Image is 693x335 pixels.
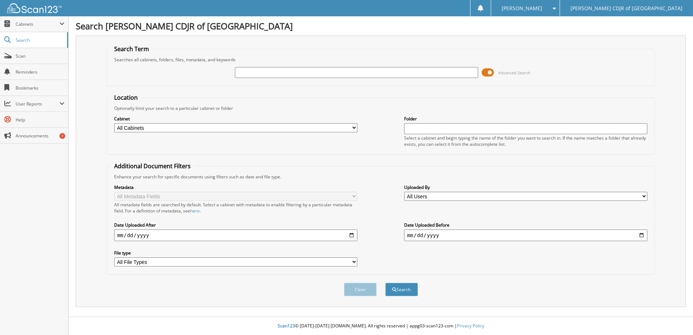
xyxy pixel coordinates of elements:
[278,323,295,329] span: Scan123
[457,323,484,329] a: Privacy Policy
[16,69,65,75] span: Reminders
[404,135,647,147] div: Select a cabinet and begin typing the name of the folder you want to search in. If the name match...
[190,208,200,214] a: here
[114,184,357,190] label: Metadata
[7,3,62,13] img: scan123-logo-white.svg
[404,116,647,122] label: Folder
[114,250,357,256] label: File type
[16,133,65,139] span: Announcements
[16,37,63,43] span: Search
[16,21,59,27] span: Cabinets
[114,202,357,214] div: All metadata fields are searched by default. Select a cabinet with metadata to enable filtering b...
[111,45,153,53] legend: Search Term
[16,53,65,59] span: Scan
[114,116,357,122] label: Cabinet
[111,162,194,170] legend: Additional Document Filters
[404,184,647,190] label: Uploaded By
[344,283,377,296] button: Clear
[76,20,686,32] h1: Search [PERSON_NAME] CDJR of [GEOGRAPHIC_DATA]
[111,105,651,111] div: Optionally limit your search to a particular cabinet or folder
[570,6,682,11] span: [PERSON_NAME] CDJR of [GEOGRAPHIC_DATA]
[114,222,357,228] label: Date Uploaded After
[498,70,530,75] span: Advanced Search
[385,283,418,296] button: Search
[404,229,647,241] input: end
[404,222,647,228] label: Date Uploaded Before
[111,174,651,180] div: Enhance your search for specific documents using filters such as date and file type.
[16,85,65,91] span: Bookmarks
[114,229,357,241] input: start
[16,101,59,107] span: User Reports
[16,117,65,123] span: Help
[59,133,65,139] div: 7
[502,6,542,11] span: [PERSON_NAME]
[111,94,141,102] legend: Location
[69,317,693,335] div: © [DATE]-[DATE] [DOMAIN_NAME]. All rights reserved | appg03-scan123-com |
[111,57,651,63] div: Searches all cabinets, folders, files, metadata, and keywords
